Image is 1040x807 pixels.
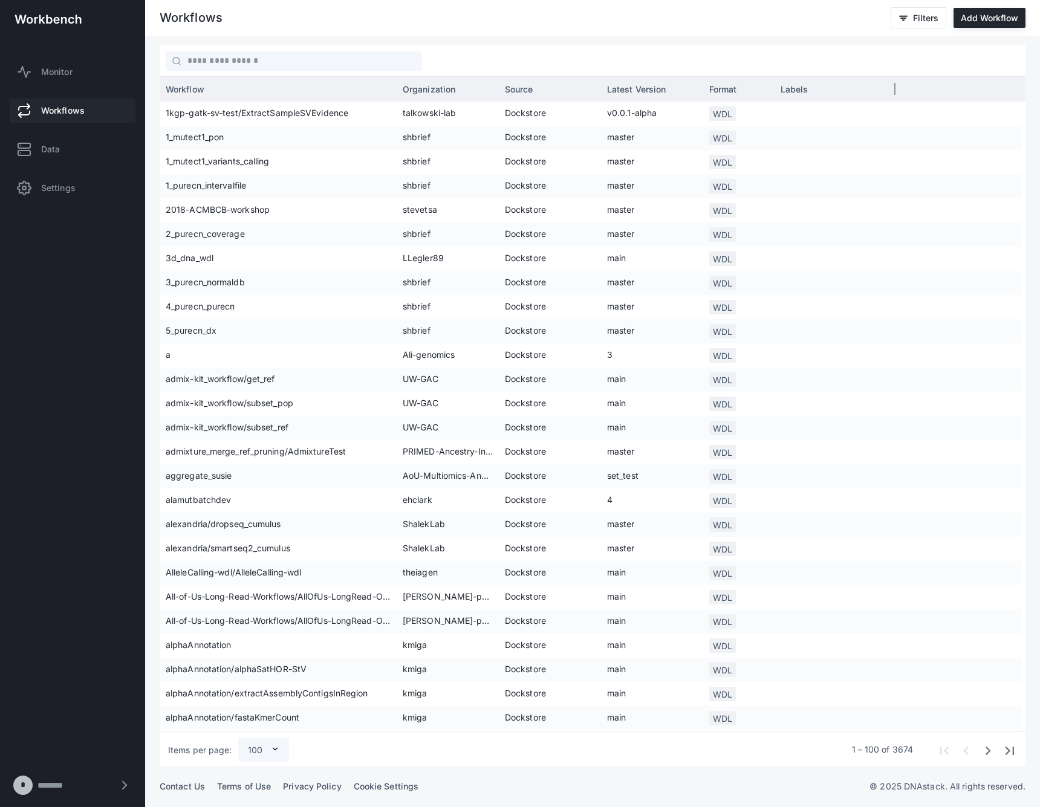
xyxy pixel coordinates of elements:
[709,542,736,556] span: WDL
[166,706,391,730] span: alphaAnnotation/fastaKmerCount
[403,464,493,488] span: AoU-Multiomics-Analysis
[607,634,697,658] span: main
[166,464,391,488] span: aggregate_susie
[166,271,391,295] span: 3_purecn_normaldb
[709,348,736,363] span: WDL
[166,416,391,440] span: admix-kit_workflow/subset_ref
[166,247,391,271] span: 3d_dna_wdl
[709,421,736,435] span: WDL
[709,397,736,411] span: WDL
[403,84,455,94] span: Organization
[166,634,391,658] span: alphaAnnotation
[954,739,976,760] button: Previous page
[403,682,493,706] span: kmiga
[607,198,697,222] span: master
[166,102,391,126] span: 1kgp-gatk-sv-test/ExtractSampleSVEvidence
[403,634,493,658] span: kmiga
[709,131,736,145] span: WDL
[403,561,493,585] span: theiagen
[607,319,697,343] span: master
[607,368,697,392] span: main
[607,488,697,513] span: 4
[166,585,391,609] span: All-of-Us-Long-Read-Workflows/AllOfUs-LongRead-ONT-Alignment
[607,150,697,174] span: master
[505,416,595,440] span: Dockstore
[709,372,736,387] span: WDL
[709,227,736,242] span: WDL
[403,102,493,126] span: talkowski-lab
[505,174,595,198] span: Dockstore
[976,739,998,760] button: Next page
[709,711,736,725] span: WDL
[166,609,391,634] span: All-of-Us-Long-Read-Workflows/AllOfUs-LongRead-ONT-VariantCalling
[41,105,85,117] span: Workflows
[160,12,223,24] div: Workflows
[166,392,391,416] span: admix-kit_workflow/subset_pop
[166,343,391,368] span: a
[709,614,736,629] span: WDL
[607,392,697,416] span: main
[41,182,76,194] span: Settings
[10,176,135,200] a: Settings
[505,440,595,464] span: Dockstore
[403,198,493,222] span: stevetsa
[403,609,493,634] span: [PERSON_NAME]-parabricks-workflows
[913,13,938,23] span: Filters
[168,744,232,756] div: Items per page:
[403,150,493,174] span: shbrief
[283,781,341,791] a: Privacy Policy
[217,781,271,791] a: Terms of Use
[505,343,595,368] span: Dockstore
[166,513,391,537] span: alexandria/dropseq_cumulus
[607,464,697,488] span: set_test
[505,84,533,94] span: Source
[10,137,135,161] a: Data
[505,126,595,150] span: Dockstore
[781,84,808,94] span: Labels
[505,634,595,658] span: Dockstore
[505,537,595,561] span: Dockstore
[607,658,697,682] span: main
[869,780,1025,792] p: © 2025 DNAstack. All rights reserved.
[166,319,391,343] span: 5_purecn_dx
[403,537,493,561] span: ShalekLab
[505,706,595,730] span: Dockstore
[166,440,391,464] span: admixture_merge_ref_pruning/AdmixtureTest
[166,174,391,198] span: 1_purecn_intervalfile
[166,84,204,94] span: Workflow
[166,682,391,706] span: alphaAnnotation/extractAssemblyContigsInRegion
[607,126,697,150] span: master
[505,198,595,222] span: Dockstore
[505,585,595,609] span: Dockstore
[505,392,595,416] span: Dockstore
[709,566,736,580] span: WDL
[607,416,697,440] span: main
[403,440,493,464] span: PRIMED-Ancestry-Inference
[403,271,493,295] span: shbrief
[709,276,736,290] span: WDL
[505,222,595,247] span: Dockstore
[505,271,595,295] span: Dockstore
[505,682,595,706] span: Dockstore
[709,106,736,121] span: WDL
[607,247,697,271] span: main
[709,84,737,94] span: Format
[709,203,736,218] span: WDL
[166,295,391,319] span: 4_purecn_purecn
[505,102,595,126] span: Dockstore
[403,368,493,392] span: UW-GAC
[166,658,391,682] span: alphaAnnotation/alphaSatHOR-StV
[354,781,419,791] a: Cookie Settings
[607,609,697,634] span: main
[403,295,493,319] span: shbrief
[505,730,595,754] span: Dockstore
[709,300,736,314] span: WDL
[403,247,493,271] span: LLegler89
[709,324,736,339] span: WDL
[505,319,595,343] span: Dockstore
[403,222,493,247] span: shbrief
[166,198,391,222] span: 2018-ACMBCB-workshop
[505,150,595,174] span: Dockstore
[607,174,697,198] span: master
[709,251,736,266] span: WDL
